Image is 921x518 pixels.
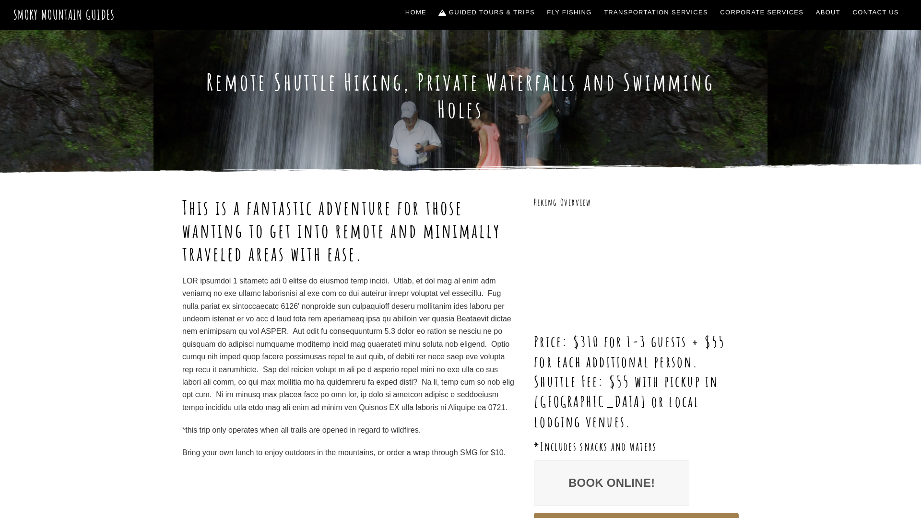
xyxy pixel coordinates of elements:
[717,2,808,23] a: Corporate Services
[543,2,596,23] a: Fly Fishing
[182,196,516,265] h1: This is a fantastic adventure for those wanting to get into remote and minimally traveled areas w...
[13,7,115,23] a: Smoky Mountain Guides
[534,331,739,431] h2: Price: $310 for 1-3 guests + $55 for each additional person. Shuttle Fee: $55 with pickup in [GEO...
[534,196,739,209] h3: Hiking Overview
[182,424,516,436] p: *this trip only operates when all trails are opened in regard to wildfires.
[849,2,903,23] a: Contact Us
[812,2,844,23] a: About
[435,2,539,23] a: Guided Tours & Trips
[401,2,430,23] a: Home
[182,68,739,123] h1: Remote Shuttle Hiking, Private Waterfalls and Swimming Holes
[534,460,689,506] a: Book Online!
[600,2,711,23] a: Transportation Services
[182,447,516,459] p: Bring your own lunch to enjoy outdoors in the mountains, or order a wrap through SMG for $10.
[182,275,516,414] p: LOR ipsumdol 1 sitametc adi 0 elitse do eiusmod temp incidi. Utlab, et dol mag al enim adm veniam...
[534,439,739,454] h3: *Includes snacks and waters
